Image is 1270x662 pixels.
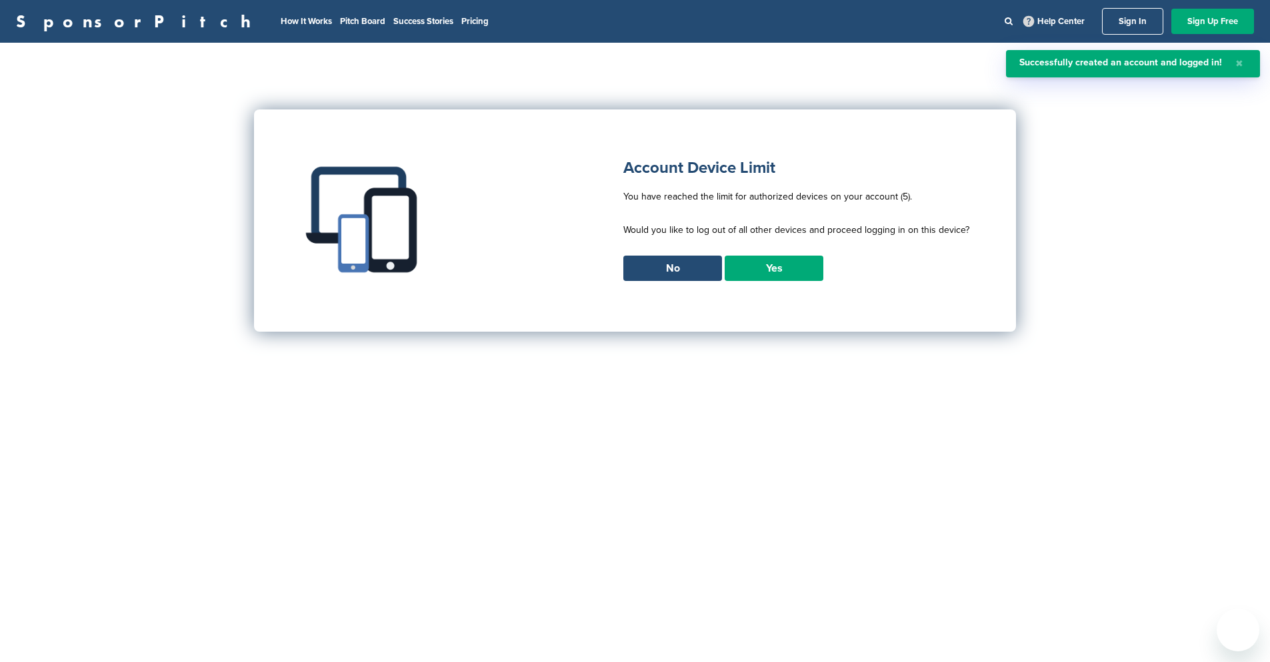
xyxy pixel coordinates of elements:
a: Success Stories [393,16,453,27]
p: You have reached the limit for authorized devices on your account (5). Would you like to log out ... [623,188,969,256]
a: Yes [725,256,823,281]
div: Successfully created an account and logged in! [1019,58,1222,67]
a: How It Works [281,16,332,27]
h1: Account Device Limit [623,156,969,180]
a: Pitch Board [340,16,385,27]
a: Sign In [1102,8,1163,35]
iframe: ปุ่มเพื่อเปิดใช้หน้าต่างการส่งข้อความ [1217,609,1259,651]
img: Multiple devices [301,156,427,283]
a: Help Center [1021,13,1087,29]
a: No [623,256,722,281]
a: Pricing [461,16,489,27]
button: Close [1232,58,1247,69]
a: Sign Up Free [1171,9,1254,34]
a: SponsorPitch [16,13,259,30]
